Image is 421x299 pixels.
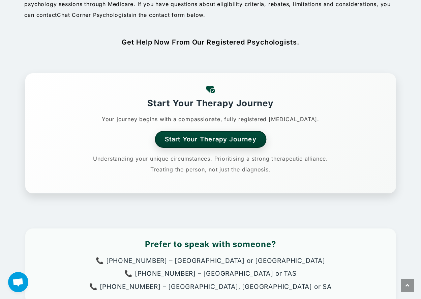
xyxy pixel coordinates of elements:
p: 📞 [PHONE_NUMBER] – [GEOGRAPHIC_DATA] or [GEOGRAPHIC_DATA] [32,255,389,266]
section: Start Your Therapy Journey [25,73,396,193]
a: Chat Corner Psychologists [57,11,131,18]
p: Your journey begins with a compassionate, fully registered [MEDICAL_DATA]. [32,114,389,125]
a: Start your therapy journey [155,131,266,147]
p: 📞 [PHONE_NUMBER] – [GEOGRAPHIC_DATA] or TAS [32,268,389,279]
p: 📞 [PHONE_NUMBER] – [GEOGRAPHIC_DATA], [GEOGRAPHIC_DATA] or SA [32,281,389,292]
h3: Start Your Therapy Journey [32,97,389,109]
p: Understanding your unique circumstances. Prioritising a strong therapeutic alliance. Treating the... [89,153,332,175]
a: Scroll to the top of the page [401,279,414,292]
a: Open chat [8,272,28,292]
h3: Prefer to speak with someone? [32,239,389,250]
h2: Get Help Now From Our Registered Psychologists. [28,38,392,47]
